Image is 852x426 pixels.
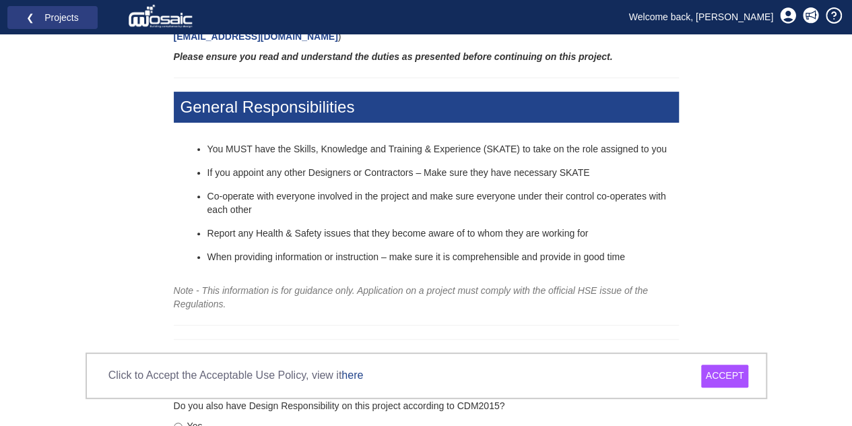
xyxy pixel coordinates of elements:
p: Click to Accept the Acceptable Use Policy, view it [108,368,364,384]
p: Do you also have Design Responsibility on this project according to CDM2015? [174,400,679,413]
b: [PERSON_NAME] - [174,18,678,42]
li: You MUST have the Skills, Knowledge and Training & Experience (SKATE) to take on the role assigne... [207,143,679,156]
a: [EMAIL_ADDRESS][DOMAIN_NAME] [174,31,338,42]
div: ACCEPT [701,365,749,388]
i: Please ensure you read and understand the duties as presented before continuing on this project. [174,51,613,62]
li: If you appoint any other Designers or Contractors – Make sure they have necessary SKATE [207,166,679,180]
h3: General Responsibilities [174,92,679,123]
li: Report any Health & Safety issues that they become aware of to whom they are working for [207,227,679,241]
i: Note - This information is for guidance only. Application on a project must comply with the offic... [174,285,648,309]
a: Welcome back, [PERSON_NAME] [619,7,783,27]
a: ❮ Projects [16,9,89,26]
li: Co-operate with everyone involved in the project and make sure everyone under their control co-op... [207,190,679,217]
li: When providing information or instruction – make sure it is comprehensible and provide in good time [207,251,679,264]
img: logo_white.png [128,3,196,30]
iframe: Chat [795,365,842,416]
a: here [341,369,363,381]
